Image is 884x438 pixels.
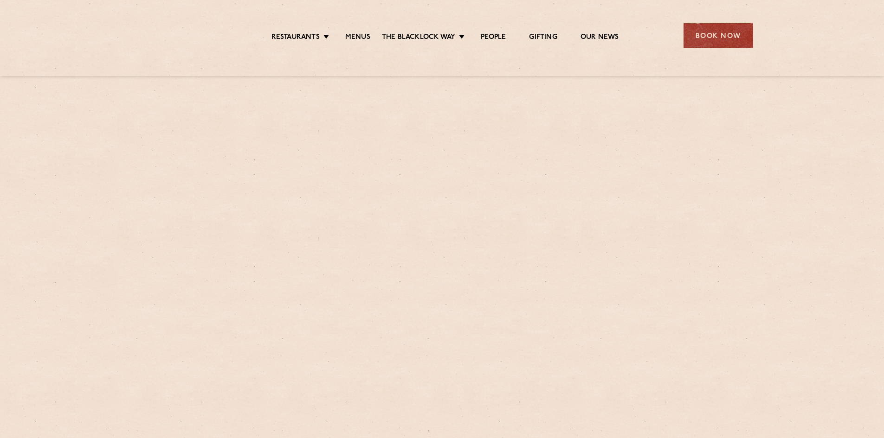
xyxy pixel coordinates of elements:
a: The Blacklock Way [382,33,455,43]
img: svg%3E [131,9,212,62]
a: People [481,33,506,43]
a: Menus [345,33,370,43]
a: Gifting [529,33,557,43]
div: Book Now [684,23,753,48]
a: Restaurants [271,33,320,43]
a: Our News [581,33,619,43]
